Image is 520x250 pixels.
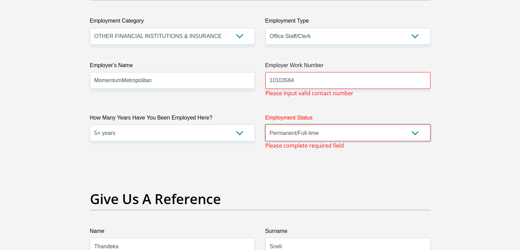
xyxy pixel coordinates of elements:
span: Please complete required field [265,141,344,149]
label: Employment Category [90,17,255,28]
label: Employer Work Number [265,61,430,72]
span: Please input valid contact number [265,89,354,97]
label: Name [90,227,255,238]
label: Employment Status [265,113,430,124]
label: Employment Type [265,17,430,28]
input: Employer's Name [90,72,255,89]
input: Employer Work Number [265,72,430,89]
label: Surname [265,227,430,238]
h2: Give Us A Reference [90,190,430,207]
label: Employer's Name [90,61,255,72]
label: How Many Years Have You Been Employed Here? [90,113,255,124]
